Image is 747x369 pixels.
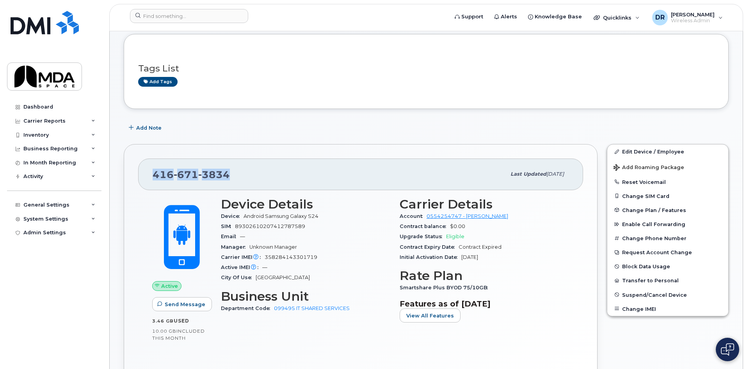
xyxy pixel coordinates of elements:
span: — [240,234,245,239]
span: Enable Call Forwarding [622,221,685,227]
span: View All Features [406,312,454,319]
span: Manager [221,244,249,250]
span: 671 [174,169,198,180]
span: Quicklinks [603,14,631,21]
span: DR [655,13,665,22]
span: 416 [153,169,230,180]
span: $0.00 [450,223,465,229]
span: Carrier IMEI [221,254,265,260]
span: Account [400,213,427,219]
span: Upgrade Status [400,234,446,239]
button: Request Account Change [607,245,728,259]
button: Transfer to Personal [607,273,728,287]
h3: Carrier Details [400,197,569,211]
span: Change Plan / Features [622,207,686,213]
span: Department Code [221,305,274,311]
span: Contract Expiry Date [400,244,459,250]
h3: Business Unit [221,289,390,303]
span: Alerts [501,13,517,21]
span: Email [221,234,240,239]
button: View All Features [400,308,461,323]
span: Contract Expired [459,244,502,250]
span: used [174,318,189,324]
button: Change Phone Number [607,231,728,245]
button: Change SIM Card [607,189,728,203]
img: Open chat [721,343,734,356]
span: Send Message [165,301,205,308]
button: Add Roaming Package [607,159,728,175]
span: SIM [221,223,235,229]
a: 0554254747 - [PERSON_NAME] [427,213,508,219]
button: Suspend/Cancel Device [607,288,728,302]
h3: Tags List [138,64,714,73]
span: 3834 [198,169,230,180]
h3: Rate Plan [400,269,569,283]
button: Block Data Usage [607,259,728,273]
span: [GEOGRAPHIC_DATA] [256,275,310,280]
span: Active IMEI [221,264,262,270]
span: Suspend/Cancel Device [622,292,687,298]
span: Knowledge Base [535,13,582,21]
span: Last updated [510,171,546,177]
h3: Features as of [DATE] [400,299,569,308]
span: Unknown Manager [249,244,297,250]
a: Knowledge Base [523,9,587,25]
span: Android Samsung Galaxy S24 [244,213,318,219]
button: Change Plan / Features [607,203,728,217]
span: 358284143301719 [265,254,317,260]
span: Smartshare Plus BYOD 75/10GB [400,285,492,291]
button: Reset Voicemail [607,175,728,189]
span: Eligible [446,234,464,239]
a: Edit Device / Employee [607,144,728,159]
span: [DATE] [546,171,564,177]
a: Add tags [138,77,178,87]
span: 10.00 GB [152,328,176,334]
span: Initial Activation Date [400,254,461,260]
button: Change IMEI [607,302,728,316]
div: Quicklinks [588,10,645,25]
span: 89302610207412787589 [235,223,305,229]
span: included this month [152,328,205,341]
h3: Device Details [221,197,390,211]
span: City Of Use [221,275,256,280]
span: Add Roaming Package [614,164,684,172]
span: Device [221,213,244,219]
div: Danielle Robertson [647,10,728,25]
input: Find something... [130,9,248,23]
a: Alerts [489,9,523,25]
a: Support [449,9,489,25]
button: Enable Call Forwarding [607,217,728,231]
a: 099495 IT SHARED SERVICES [274,305,350,311]
span: Wireless Admin [671,18,715,24]
span: [PERSON_NAME] [671,11,715,18]
span: Add Note [136,124,162,132]
button: Add Note [124,121,168,135]
span: Contract balance [400,223,450,229]
button: Send Message [152,297,212,311]
span: Support [461,13,483,21]
span: [DATE] [461,254,478,260]
span: 3.46 GB [152,318,174,324]
span: Active [161,282,178,290]
span: — [262,264,267,270]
